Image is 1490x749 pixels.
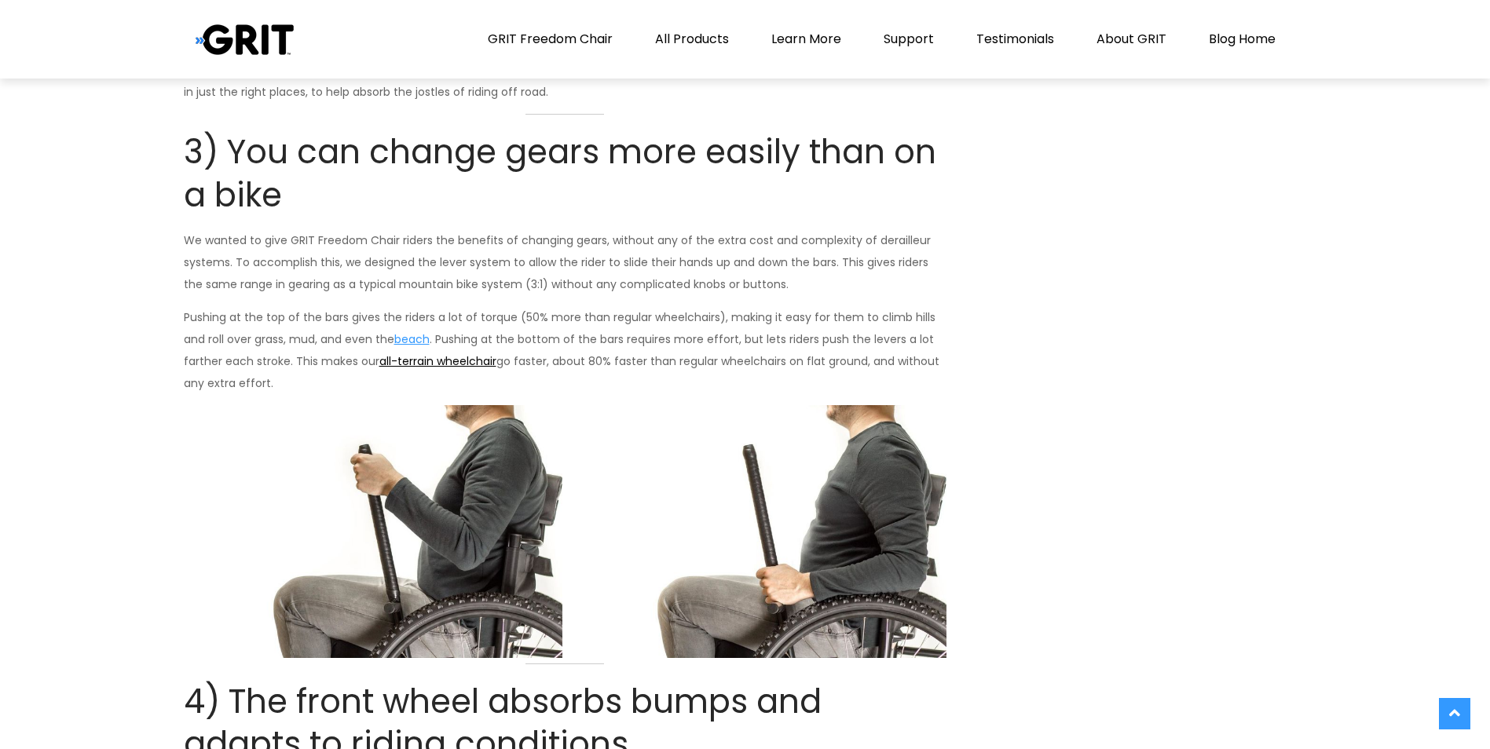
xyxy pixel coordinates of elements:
p: Pushing at the top of the bars gives the riders a lot of torque (50% more than regular wheelchair... [184,306,946,394]
img: GRIT engineering design, change gears: person sitting in off-road wheelchair holding bottoms of l... [568,405,946,657]
img: Grit Blog [196,24,294,56]
a: beach [394,331,430,347]
p: We wanted to give GRIT Freedom Chair riders the benefits of changing gears, without any of the ex... [184,229,946,295]
a: all-terrain wheelchair [379,353,496,369]
img: GRIT engineering design, change gears: person sitting in off-road wheelchair holding tops of levers [184,405,562,657]
h2: 3) You can change gears more easily than on a bike [184,131,946,217]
